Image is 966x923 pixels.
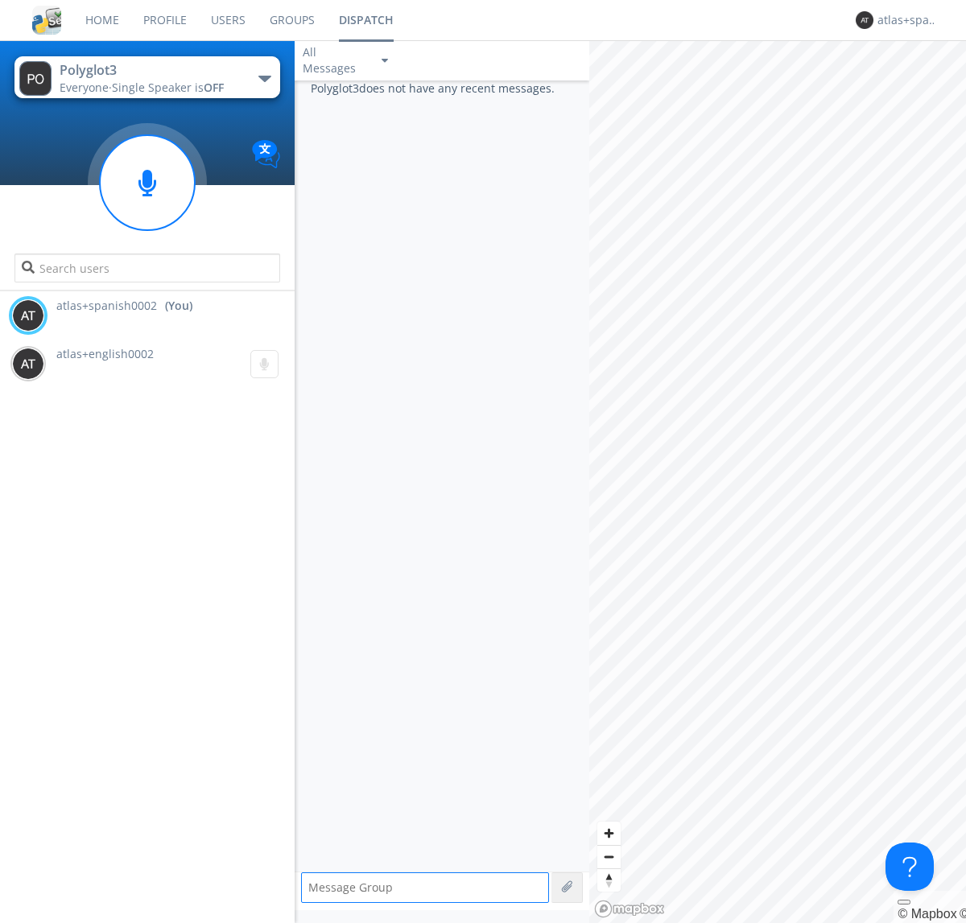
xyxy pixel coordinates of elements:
[12,299,44,332] img: 373638.png
[165,298,192,314] div: (You)
[112,80,224,95] span: Single Speaker is
[597,846,621,868] span: Zoom out
[14,253,279,282] input: Search users
[597,822,621,845] button: Zoom in
[856,11,873,29] img: 373638.png
[56,346,154,361] span: atlas+english0002
[32,6,61,35] img: cddb5a64eb264b2086981ab96f4c1ba7
[252,140,280,168] img: Translation enabled
[19,61,52,96] img: 373638.png
[295,80,589,871] div: Polyglot3 does not have any recent messages.
[594,900,665,918] a: Mapbox logo
[898,900,910,904] button: Toggle attribution
[597,845,621,868] button: Zoom out
[597,868,621,892] button: Reset bearing to north
[877,12,938,28] div: atlas+spanish0002
[60,80,241,96] div: Everyone ·
[303,44,367,76] div: All Messages
[14,56,279,98] button: Polyglot3Everyone·Single Speaker isOFF
[382,59,388,63] img: caret-down-sm.svg
[60,61,241,80] div: Polyglot3
[898,907,956,921] a: Mapbox
[56,298,157,314] span: atlas+spanish0002
[12,348,44,380] img: 373638.png
[204,80,224,95] span: OFF
[885,843,934,891] iframe: Toggle Customer Support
